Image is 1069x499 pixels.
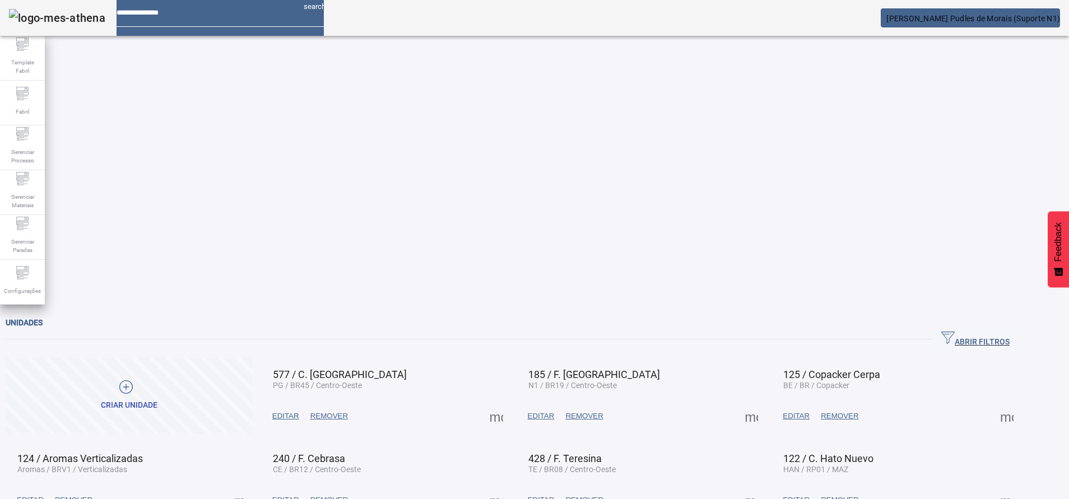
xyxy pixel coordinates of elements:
span: CE / BR12 / Centro-Oeste [273,465,361,474]
button: Mais [997,406,1017,426]
span: REMOVER [565,411,603,422]
button: REMOVER [815,406,864,426]
span: Feedback [1053,222,1063,262]
span: ABRIR FILTROS [941,331,1010,348]
span: Template Fabril [6,55,39,78]
span: EDITAR [528,411,555,422]
button: Feedback - Mostrar pesquisa [1048,211,1069,287]
span: 124 / Aromas Verticalizadas [17,453,143,464]
span: Gerenciar Materiais [6,189,39,213]
span: 240 / F. Cebrasa [273,453,345,464]
span: EDITAR [272,411,299,422]
div: Criar unidade [101,400,157,411]
span: Gerenciar Processo [6,144,39,168]
span: Aromas / BRV1 / Verticalizadas [17,465,127,474]
span: 185 / F. [GEOGRAPHIC_DATA] [528,369,660,380]
span: REMOVER [310,411,348,422]
span: Configurações [1,283,44,299]
button: EDITAR [267,406,305,426]
span: TE / BR08 / Centro-Oeste [528,465,616,474]
span: EDITAR [783,411,810,422]
span: N1 / BR19 / Centro-Oeste [528,381,617,390]
span: REMOVER [821,411,858,422]
img: logo-mes-athena [9,9,105,27]
span: HAN / RP01 / MAZ [783,465,848,474]
span: Unidades [6,318,43,327]
button: Mais [486,406,506,426]
span: Fabril [12,104,32,119]
span: 122 / C. Hato Nuevo [783,453,873,464]
span: 577 / C. [GEOGRAPHIC_DATA] [273,369,407,380]
button: EDITAR [522,406,560,426]
button: EDITAR [777,406,815,426]
button: ABRIR FILTROS [932,329,1019,349]
span: BE / BR / Copacker [783,381,849,390]
span: 125 / Copacker Cerpa [783,369,880,380]
button: Mais [741,406,761,426]
span: 428 / F. Teresina [528,453,602,464]
button: Criar unidade [6,358,253,433]
button: REMOVER [560,406,608,426]
button: REMOVER [305,406,354,426]
span: PG / BR45 / Centro-Oeste [273,381,362,390]
span: Gerenciar Paradas [6,234,39,258]
span: [PERSON_NAME] Pudles de Morais (Suporte N1) [886,14,1060,23]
